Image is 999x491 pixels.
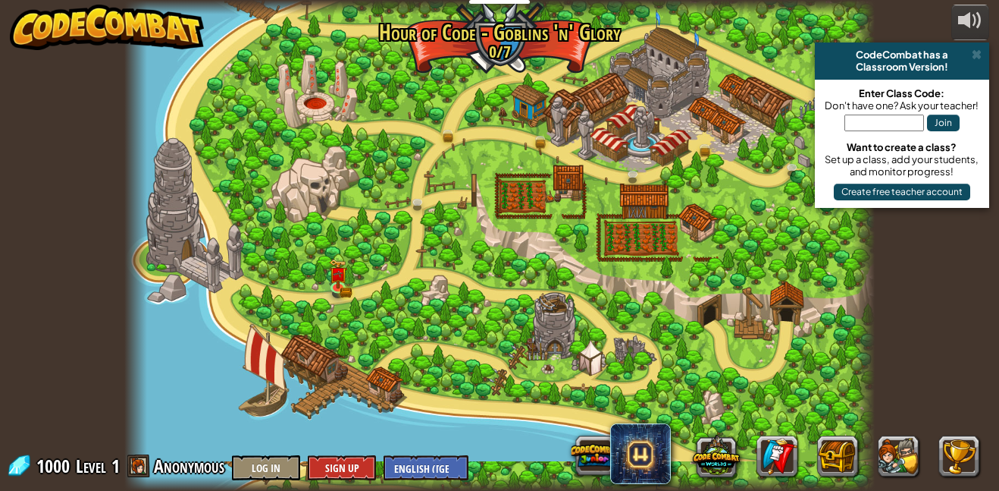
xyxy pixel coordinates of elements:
span: Anonymous [154,454,224,478]
span: 1000 [36,454,74,478]
img: level-banner-unlock.png [329,260,346,289]
button: Items [817,436,858,477]
a: Clans [756,436,797,477]
span: 1 [111,454,120,478]
div: Enter Class Code: [822,87,982,99]
button: Achievements [938,436,979,477]
button: CodeCombat Worlds on Roblox [693,432,740,479]
div: CodeCombat has a [821,49,983,61]
span: CodeCombat AI HackStack [610,423,671,484]
div: Don't have one? Ask your teacher! [822,99,982,112]
button: Create free teacher account [834,184,970,200]
img: CodeCombat - Learn how to code by playing a game [10,5,204,50]
button: Adjust volume [951,5,989,40]
div: Want to create a class? [822,141,982,153]
button: Log In [232,455,300,480]
img: portrait.png [333,271,343,279]
div: Classroom Version! [821,61,983,73]
button: Sign Up [308,455,376,480]
button: CodeCombat Junior [572,432,619,479]
button: Heroes [878,436,919,477]
button: Join [927,115,960,131]
span: Level [76,454,106,479]
div: Set up a class, add your students, and monitor progress! [822,153,982,178]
